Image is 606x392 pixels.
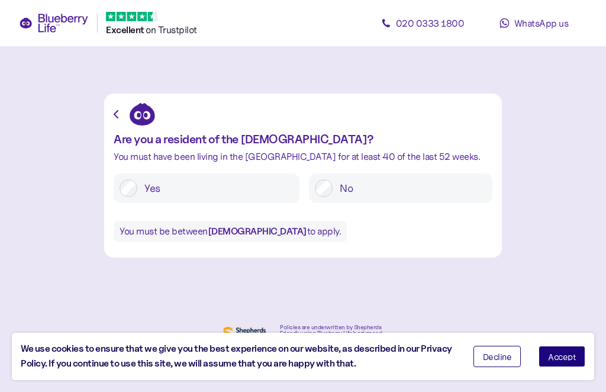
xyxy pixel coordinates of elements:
span: Excellent ️ [106,24,146,36]
a: 020 0333 1800 [369,11,476,35]
div: You must have been living in the [GEOGRAPHIC_DATA] for at least 40 of the last 52 weeks. [114,152,492,162]
span: 020 0333 1800 [396,17,465,29]
span: Decline [483,352,512,361]
span: Accept [548,352,576,361]
label: No [333,179,486,197]
b: [DEMOGRAPHIC_DATA] [208,226,307,237]
div: Are you a resident of the [DEMOGRAPHIC_DATA]? [114,133,492,146]
label: Yes [137,179,294,197]
a: WhatsApp us [481,11,587,35]
span: on Trustpilot [146,24,197,36]
span: WhatsApp us [514,17,569,29]
div: Policies are underwritten by Shepherds Friendly using Blueberry Life’s advanced proprietary techn... [280,324,385,342]
button: Accept cookies [539,346,585,367]
img: Shephers Friendly [221,324,268,343]
button: Decline cookies [473,346,521,367]
div: We use cookies to ensure that we give you the best experience on our website, as described in our... [21,342,456,371]
div: You must be between to apply. [114,221,347,242]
